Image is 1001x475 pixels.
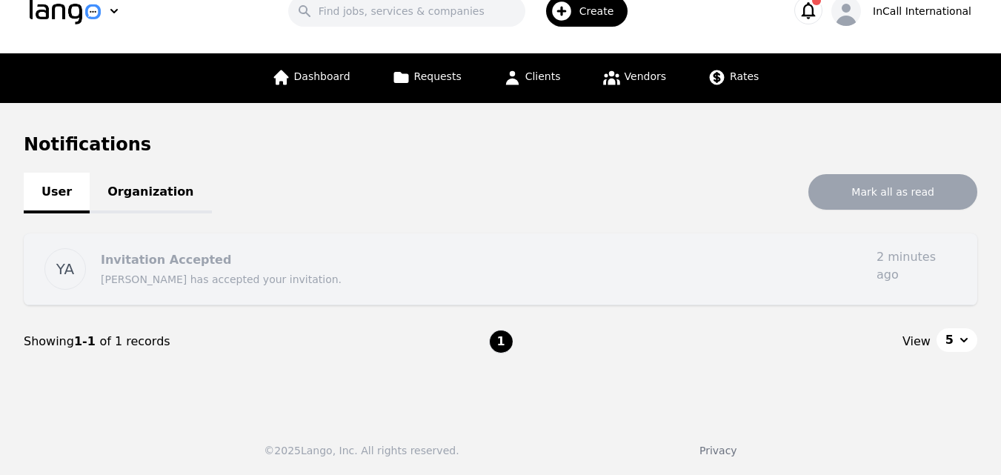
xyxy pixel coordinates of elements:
div: © 2025 Lango, Inc. All rights reserved. [264,443,459,458]
span: YA [56,259,74,279]
div: InCall International [873,4,971,19]
span: Dashboard [294,70,350,82]
a: Dashboard [263,53,359,103]
a: Requests [383,53,470,103]
p: [PERSON_NAME] has accepted your invitation. [101,272,865,287]
span: Clients [525,70,561,82]
span: View [902,333,931,351]
span: Vendors [625,70,666,82]
button: Mark all as read [808,174,977,210]
span: 5 [945,331,954,349]
time: 2 minutes ago [877,250,936,282]
span: Rates [730,70,759,82]
h1: Notifications [24,133,977,156]
span: Requests [414,70,462,82]
a: Clients [494,53,570,103]
span: 1-1 [74,334,99,348]
a: Privacy [699,445,737,456]
nav: Page navigation [24,305,977,378]
a: Rates [699,53,768,103]
p: Invitation Accepted [101,253,231,267]
span: Create [579,4,625,19]
a: Vendors [593,53,675,103]
button: 5 [937,328,977,352]
a: Organization [90,173,211,213]
div: Showing of 1 records [24,333,489,351]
